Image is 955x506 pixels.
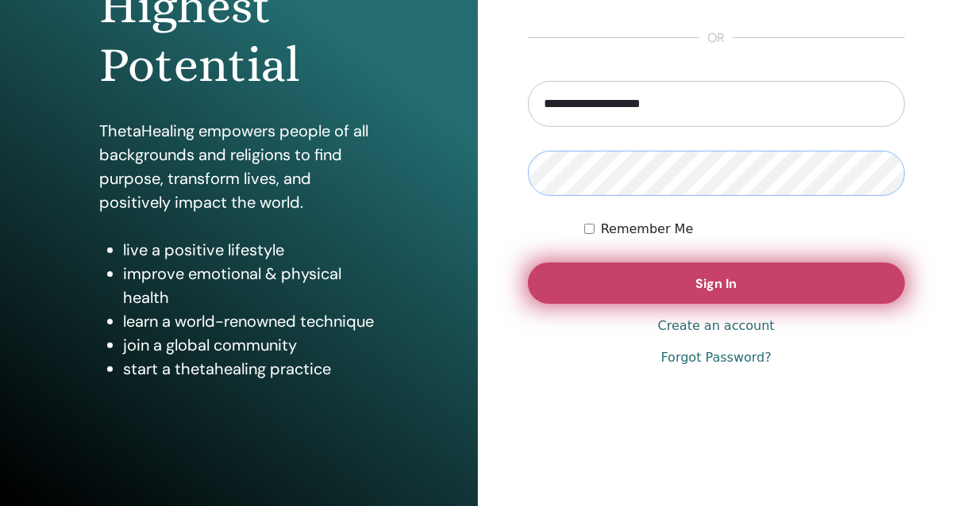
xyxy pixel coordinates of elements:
a: Forgot Password? [661,348,772,367]
a: Create an account [658,316,775,335]
p: ThetaHealing empowers people of all backgrounds and religions to find purpose, transform lives, a... [99,119,378,214]
label: Remember Me [601,220,694,239]
li: learn a world-renowned technique [123,309,378,333]
li: join a global community [123,333,378,357]
li: start a thetahealing practice [123,357,378,381]
span: Sign In [695,275,737,292]
li: live a positive lifestyle [123,238,378,262]
li: improve emotional & physical health [123,262,378,309]
button: Sign In [528,263,906,304]
span: or [699,29,733,48]
div: Keep me authenticated indefinitely or until I manually logout [584,220,905,239]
